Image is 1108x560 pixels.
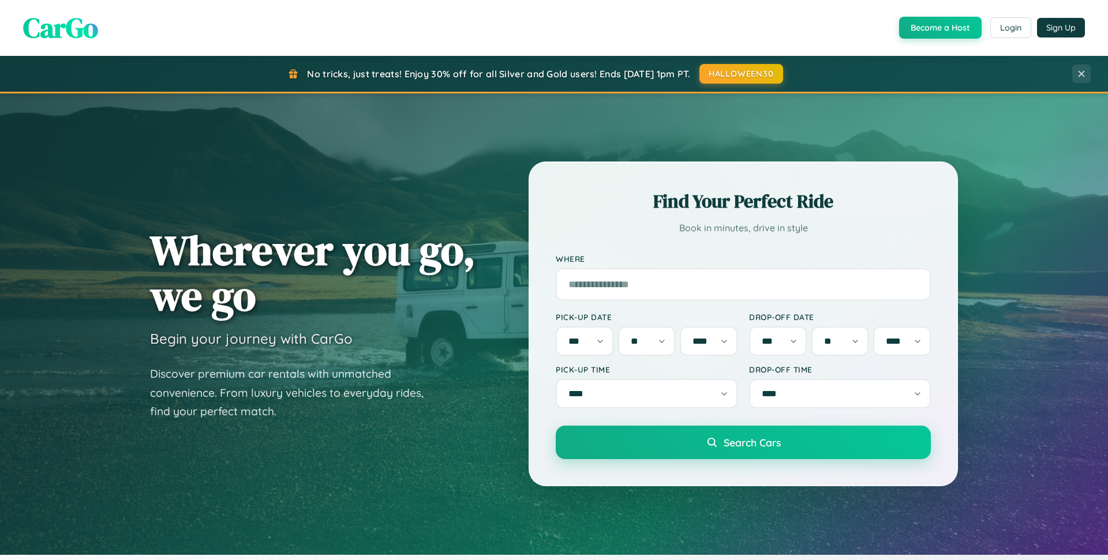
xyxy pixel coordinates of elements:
[556,189,931,214] h2: Find Your Perfect Ride
[990,17,1031,38] button: Login
[307,68,690,80] span: No tricks, just treats! Enjoy 30% off for all Silver and Gold users! Ends [DATE] 1pm PT.
[150,330,353,347] h3: Begin your journey with CarGo
[23,9,98,47] span: CarGo
[724,436,781,449] span: Search Cars
[1037,18,1085,37] button: Sign Up
[899,17,982,39] button: Become a Host
[556,254,931,264] label: Where
[556,426,931,459] button: Search Cars
[556,220,931,236] p: Book in minutes, drive in style
[749,364,931,374] label: Drop-off Time
[699,64,783,84] button: HALLOWEEN30
[150,364,439,421] p: Discover premium car rentals with unmatched convenience. From luxury vehicles to everyday rides, ...
[556,364,738,374] label: Pick-up Time
[150,227,476,318] h1: Wherever you go, we go
[749,312,931,322] label: Drop-off Date
[556,312,738,322] label: Pick-up Date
